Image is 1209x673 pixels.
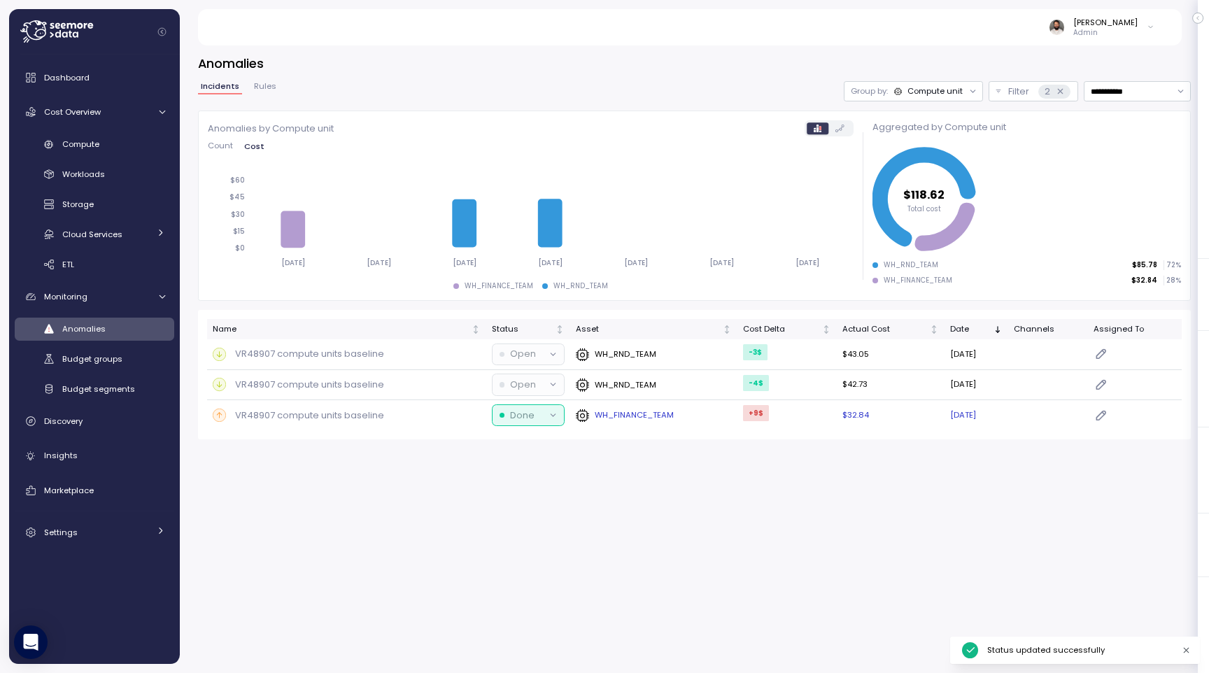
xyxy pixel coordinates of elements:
span: Count [208,142,233,150]
div: WH_RND_TEAM [553,281,608,291]
span: Budget groups [62,353,122,364]
p: VR48907 compute units baseline [235,347,384,361]
a: Monitoring [15,283,174,311]
div: Date [950,323,991,336]
a: Insights [15,442,174,470]
a: Cost Overview [15,98,174,126]
p: 72 % [1164,260,1181,270]
div: Not sorted [471,325,481,334]
div: Asset [576,323,720,336]
th: Cost DeltaNot sorted [737,319,837,339]
tspan: $0 [235,243,245,253]
span: Rules [254,83,276,90]
tspan: [DATE] [712,258,736,267]
a: Marketplace [15,476,174,504]
td: [DATE] [945,400,1009,430]
p: WH_RND_TEAM [595,348,656,360]
span: Dashboard [44,72,90,83]
th: DateSorted descending [945,319,1009,339]
div: Assigned To [1094,323,1176,336]
p: Admin [1073,28,1138,38]
a: Anomalies [15,318,174,341]
p: Open [510,347,536,361]
div: Not sorted [821,325,831,334]
button: Open [493,344,564,364]
a: Settings [15,518,174,546]
th: StatusNot sorted [486,319,570,339]
span: Incidents [201,83,239,90]
p: 2 [1045,85,1050,99]
span: Compute [62,139,99,150]
div: Actual Cost [842,323,927,336]
div: Not sorted [929,325,939,334]
p: WH_FINANCE_TEAM [595,409,674,420]
button: Done [493,405,564,425]
p: VR48907 compute units baseline [235,409,384,423]
tspan: $15 [233,227,245,236]
a: ETL [15,253,174,276]
tspan: [DATE] [453,258,478,267]
p: 28 % [1164,276,1181,285]
td: $43.05 [837,339,945,370]
td: $42.73 [837,370,945,401]
div: +9 $ [743,405,769,421]
div: Status updated successfully [987,644,1173,656]
span: Anomalies [62,323,106,334]
div: Cost Delta [743,323,819,336]
a: Cloud Services [15,222,174,246]
span: Cost [244,143,264,150]
p: VR48907 compute units baseline [235,378,384,392]
a: Discovery [15,407,174,435]
span: Cost Overview [44,106,101,118]
span: Cloud Services [62,229,122,240]
div: Channels [1014,323,1082,336]
div: -3 $ [743,344,768,360]
th: AssetNot sorted [570,319,737,339]
p: $85.78 [1132,260,1157,270]
tspan: [DATE] [367,258,392,267]
a: Dashboard [15,64,174,92]
span: Discovery [44,416,83,427]
p: Filter [1008,85,1029,99]
a: Budget groups [15,348,174,371]
tspan: $45 [229,192,245,201]
tspan: $30 [231,209,245,218]
div: WH_FINANCE_TEAM [465,281,533,291]
tspan: Total cost [907,205,941,214]
a: Budget segments [15,377,174,400]
div: Open Intercom Messenger [14,625,48,659]
tspan: [DATE] [539,258,564,267]
span: Storage [62,199,94,210]
th: Actual CostNot sorted [837,319,945,339]
span: Workloads [62,169,105,180]
a: Workloads [15,163,174,186]
div: Name [213,323,469,336]
div: Status [492,323,553,336]
button: Open [493,374,564,395]
div: -4 $ [743,375,769,391]
a: Compute [15,133,174,156]
span: ETL [62,259,74,270]
span: Budget segments [62,383,135,395]
p: $32.84 [1131,276,1157,285]
a: Storage [15,193,174,216]
div: [PERSON_NAME] [1073,17,1138,28]
tspan: $118.62 [903,187,945,203]
tspan: [DATE] [281,258,306,267]
div: Sorted descending [993,325,1003,334]
span: Monitoring [44,291,87,302]
span: Settings [44,527,78,538]
p: Open [510,378,536,392]
tspan: [DATE] [798,258,822,267]
div: Filter2 [989,81,1078,101]
span: Insights [44,450,78,461]
td: $32.84 [837,400,945,430]
h3: Anomalies [198,55,1191,72]
div: Not sorted [722,325,732,334]
img: ACg8ocLskjvUhBDgxtSFCRx4ztb74ewwa1VrVEuDBD_Ho1mrTsQB-QE=s96-c [1049,20,1064,34]
tspan: $60 [230,176,245,185]
p: Group by: [851,85,888,97]
td: [DATE] [945,370,1009,401]
span: Marketplace [44,485,94,496]
p: Anomalies by Compute unit [208,122,334,136]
